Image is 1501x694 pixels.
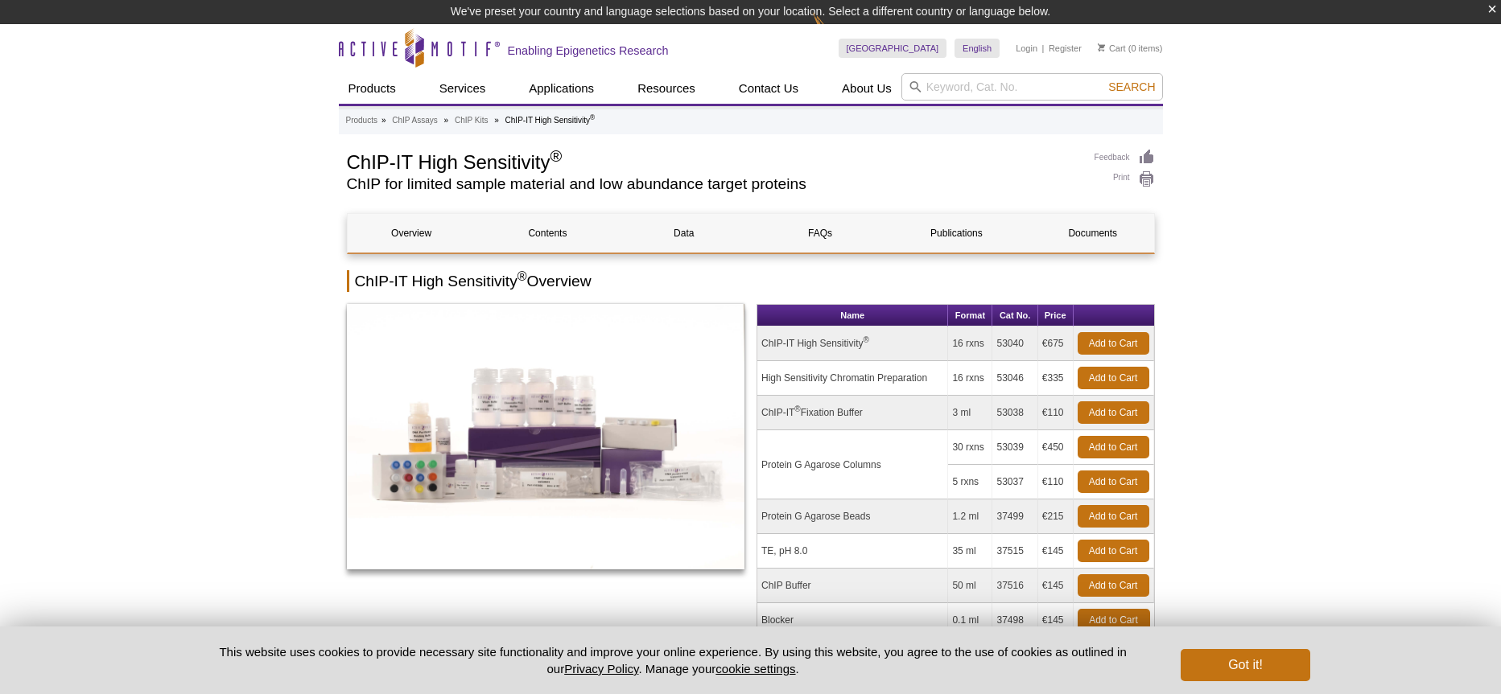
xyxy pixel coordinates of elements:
p: This website uses cookies to provide necessary site functionality and improve your online experie... [192,643,1155,677]
td: Blocker [757,603,948,638]
img: Your Cart [1098,43,1105,51]
a: Services [430,73,496,104]
td: €145 [1038,534,1074,569]
td: 53039 [992,430,1037,465]
td: 37498 [992,603,1037,638]
a: Data [620,214,748,253]
td: ChIP-IT High Sensitivity [757,326,948,361]
td: ChIP Buffer [757,569,948,603]
a: Add to Cart [1078,609,1150,631]
li: » [381,116,386,125]
a: Publications [893,214,1021,253]
td: High Sensitivity Chromatin Preparation [757,361,948,396]
img: ChIP-IT High Sensitivity Kit [347,304,745,569]
td: 53046 [992,361,1037,396]
td: 53038 [992,396,1037,430]
h2: ChIP-IT High Sensitivity Overview [347,270,1155,292]
a: ChIP Kits [455,113,489,128]
a: Add to Cart [1078,574,1149,597]
sup: ® [864,335,869,344]
input: Keyword, Cat. No. [901,73,1163,101]
button: cookie settings [715,662,795,676]
img: Change Here [813,12,856,50]
li: (0 items) [1098,39,1163,58]
td: 3 ml [948,396,992,430]
li: | [1042,39,1045,58]
td: ChIP-IT Fixation Buffer [757,396,948,430]
td: €145 [1038,569,1074,603]
td: €675 [1038,326,1074,361]
th: Price [1038,305,1074,326]
th: Cat No. [992,305,1037,326]
a: Add to Cart [1078,367,1149,389]
a: English [955,39,1000,58]
span: Search [1108,80,1155,93]
sup: ® [590,113,595,121]
td: €335 [1038,361,1074,396]
sup: ® [794,404,800,413]
h1: ChIP-IT High Sensitivity [347,149,1078,173]
td: 5 rxns [948,465,992,499]
td: €110 [1038,465,1074,499]
a: Contact Us [729,73,808,104]
td: TE, pH 8.0 [757,534,948,569]
a: Add to Cart [1078,436,1149,458]
a: Contents [484,214,612,253]
td: 37516 [992,569,1037,603]
td: 53037 [992,465,1037,499]
a: Add to Cart [1078,332,1149,355]
a: Add to Cart [1078,470,1149,493]
li: » [444,116,449,125]
td: 35 ml [948,534,992,569]
a: Print [1095,170,1155,188]
td: €110 [1038,396,1074,430]
td: 16 rxns [948,361,992,396]
a: Add to Cart [1078,540,1149,562]
a: ChIP Assays [392,113,438,128]
a: Overview [348,214,476,253]
td: 50 ml [948,569,992,603]
td: 0.1 ml [948,603,992,638]
a: Documents [1029,214,1157,253]
td: €450 [1038,430,1074,465]
a: Cart [1098,43,1126,54]
button: Search [1103,80,1160,94]
a: Resources [628,73,705,104]
a: Products [346,113,377,128]
a: Feedback [1095,149,1155,166]
th: Format [948,305,992,326]
a: About Us [832,73,901,104]
h2: Enabling Epigenetics Research [508,43,669,58]
a: Privacy Policy [564,662,638,676]
td: €215 [1038,499,1074,534]
li: ChIP-IT High Sensitivity [505,116,596,125]
a: Register [1049,43,1082,54]
th: Name [757,305,948,326]
td: €145 [1038,603,1074,638]
sup: ® [550,147,562,165]
a: [GEOGRAPHIC_DATA] [839,39,947,58]
a: Applications [519,73,604,104]
td: Protein G Agarose Beads [757,499,948,534]
a: Login [1016,43,1037,54]
a: Add to Cart [1078,401,1149,424]
button: Got it! [1181,649,1309,681]
sup: ® [518,269,527,283]
a: Add to Cart [1078,505,1149,528]
td: 1.2 ml [948,499,992,534]
td: Protein G Agarose Columns [757,430,948,499]
td: 37515 [992,534,1037,569]
td: 16 rxns [948,326,992,361]
a: FAQs [756,214,884,253]
li: » [494,116,499,125]
td: 37499 [992,499,1037,534]
h2: ChIP for limited sample material and low abundance target proteins [347,177,1078,191]
a: Products [339,73,406,104]
td: 30 rxns [948,430,992,465]
td: 53040 [992,326,1037,361]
